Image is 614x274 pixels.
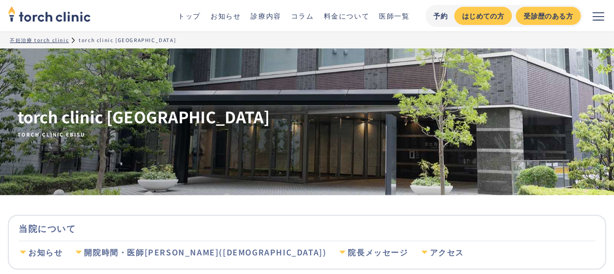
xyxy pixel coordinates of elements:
a: 院長メッセージ [338,241,408,264]
div: お知らせ [28,247,63,258]
h1: torch clinic [GEOGRAPHIC_DATA] [18,106,270,138]
img: torch clinic [8,3,91,24]
div: はじめての方 [462,11,504,21]
a: アクセス [420,241,464,264]
a: お知らせ [19,241,63,264]
a: home [8,7,91,24]
div: 受診歴のある方 [524,11,573,21]
div: 予約 [433,11,448,21]
a: お知らせ [211,11,241,21]
a: 診療内容 [251,11,281,21]
div: 当院について [19,216,595,241]
a: コラム [291,11,314,21]
div: 開院時間・医師[PERSON_NAME]([DEMOGRAPHIC_DATA]) [84,247,326,258]
a: 開院時間・医師[PERSON_NAME]([DEMOGRAPHIC_DATA]) [74,241,326,264]
div: 院長メッセージ [348,247,408,258]
a: 料金について [324,11,370,21]
div: torch clinic [GEOGRAPHIC_DATA] [79,36,176,44]
div: アクセス [430,247,464,258]
a: はじめての方 [454,7,512,25]
span: TORCH CLINIC EBISU [18,131,270,138]
a: トップ [178,11,201,21]
a: 医師一覧 [379,11,409,21]
a: 不妊治療 torch clinic [10,36,69,44]
a: 受診歴のある方 [516,7,581,25]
